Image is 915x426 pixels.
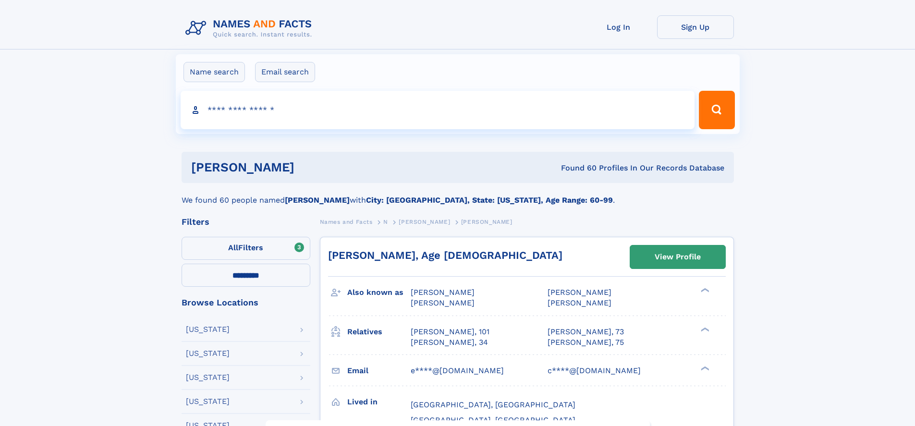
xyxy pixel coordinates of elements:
[181,91,695,129] input: search input
[548,327,624,337] a: [PERSON_NAME], 73
[399,219,450,225] span: [PERSON_NAME]
[186,350,230,357] div: [US_STATE]
[580,15,657,39] a: Log In
[285,195,350,205] b: [PERSON_NAME]
[411,400,575,409] span: [GEOGRAPHIC_DATA], [GEOGRAPHIC_DATA]
[698,365,710,371] div: ❯
[186,398,230,405] div: [US_STATE]
[347,363,411,379] h3: Email
[657,15,734,39] a: Sign Up
[182,237,310,260] label: Filters
[411,327,489,337] a: [PERSON_NAME], 101
[182,183,734,206] div: We found 60 people named with .
[548,337,624,348] a: [PERSON_NAME], 75
[366,195,613,205] b: City: [GEOGRAPHIC_DATA], State: [US_STATE], Age Range: 60-99
[182,15,320,41] img: Logo Names and Facts
[411,415,575,425] span: [GEOGRAPHIC_DATA], [GEOGRAPHIC_DATA]
[548,288,611,297] span: [PERSON_NAME]
[461,219,512,225] span: [PERSON_NAME]
[411,298,475,307] span: [PERSON_NAME]
[698,326,710,332] div: ❯
[698,287,710,293] div: ❯
[320,216,373,228] a: Names and Facts
[182,218,310,226] div: Filters
[699,91,734,129] button: Search Button
[630,245,725,268] a: View Profile
[411,288,475,297] span: [PERSON_NAME]
[186,326,230,333] div: [US_STATE]
[655,246,701,268] div: View Profile
[347,324,411,340] h3: Relatives
[399,216,450,228] a: [PERSON_NAME]
[411,337,488,348] a: [PERSON_NAME], 34
[182,298,310,307] div: Browse Locations
[183,62,245,82] label: Name search
[383,216,388,228] a: N
[228,243,238,252] span: All
[328,249,562,261] a: [PERSON_NAME], Age [DEMOGRAPHIC_DATA]
[427,163,724,173] div: Found 60 Profiles In Our Records Database
[191,161,428,173] h1: [PERSON_NAME]
[383,219,388,225] span: N
[548,298,611,307] span: [PERSON_NAME]
[347,284,411,301] h3: Also known as
[347,394,411,410] h3: Lived in
[255,62,315,82] label: Email search
[186,374,230,381] div: [US_STATE]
